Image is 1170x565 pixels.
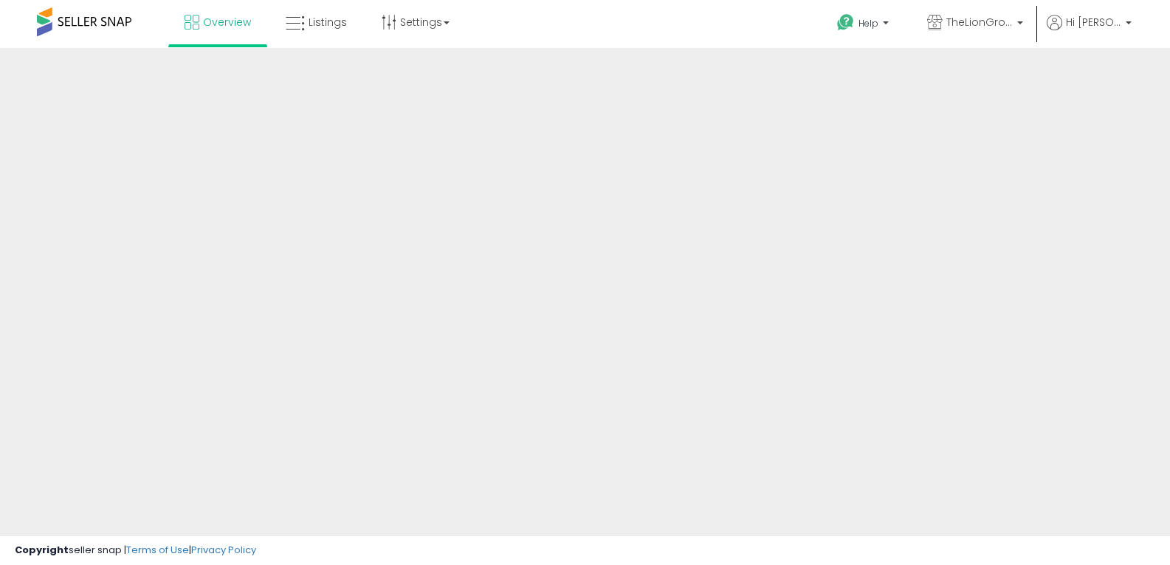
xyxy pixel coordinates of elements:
[1047,15,1132,48] a: Hi [PERSON_NAME]
[836,13,855,32] i: Get Help
[309,15,347,30] span: Listings
[946,15,1013,30] span: TheLionGroup US
[203,15,251,30] span: Overview
[858,17,878,30] span: Help
[191,543,256,557] a: Privacy Policy
[15,544,256,558] div: seller snap | |
[825,2,904,48] a: Help
[15,543,69,557] strong: Copyright
[126,543,189,557] a: Terms of Use
[1066,15,1121,30] span: Hi [PERSON_NAME]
